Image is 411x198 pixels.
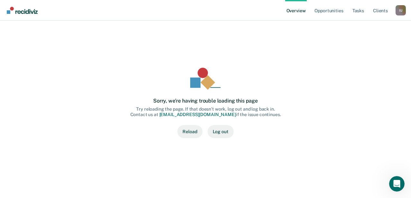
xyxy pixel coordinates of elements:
div: Try reloading the page. If that doesn’t work, log out and log back in. Contact us at if the issue... [130,106,281,117]
iframe: Intercom live chat [389,176,405,192]
button: Reload [177,125,202,138]
img: Recidiviz [7,7,38,14]
div: I U [396,5,406,15]
button: Profile dropdown button [396,5,406,15]
button: Log out [208,125,234,138]
a: [EMAIL_ADDRESS][DOMAIN_NAME] [159,112,236,117]
div: Sorry, we’re having trouble loading this page [153,98,258,104]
